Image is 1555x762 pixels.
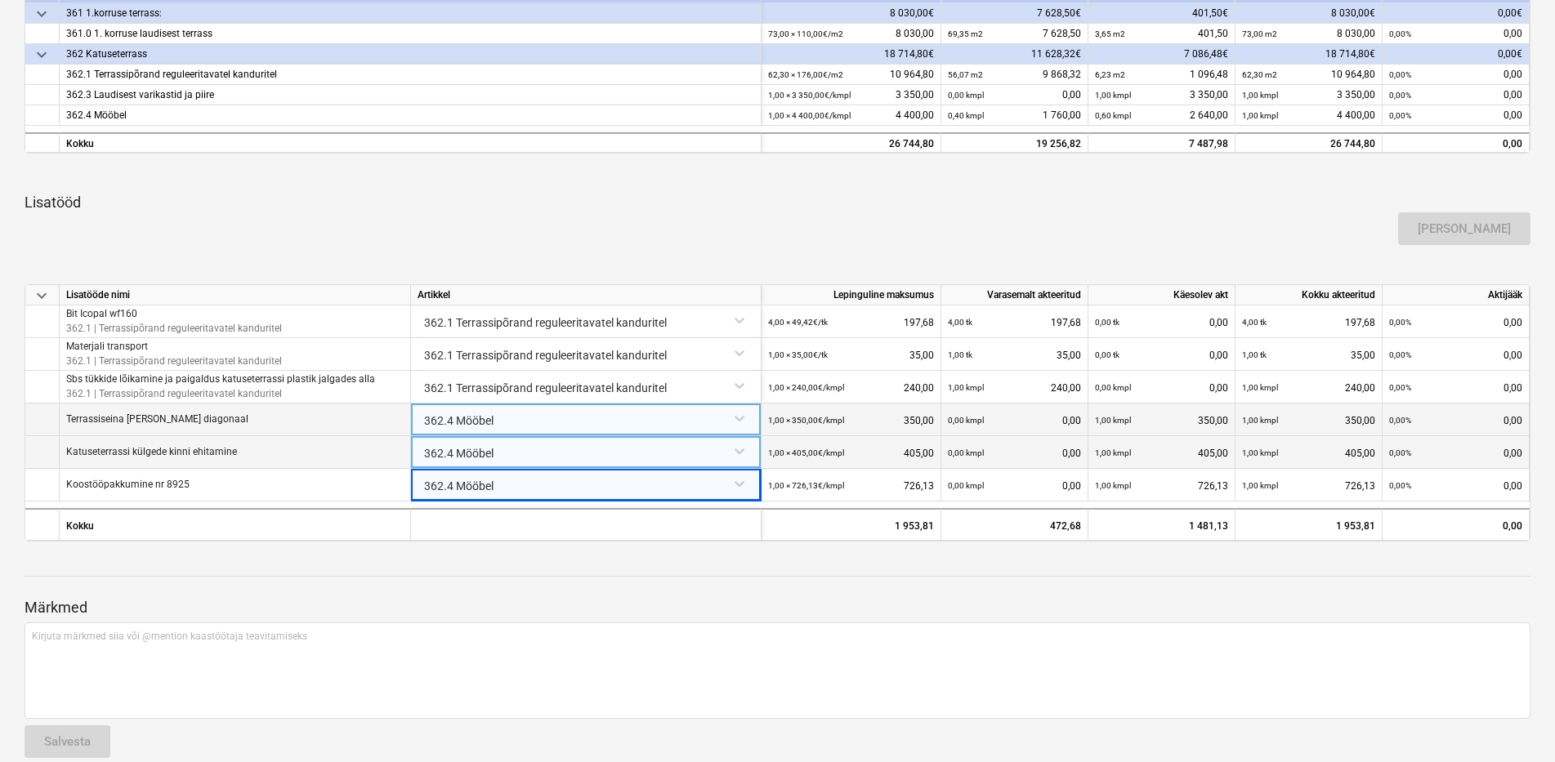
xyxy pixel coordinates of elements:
[948,134,1081,154] div: 19 256,82
[1242,85,1375,105] div: 3 350,00
[1383,508,1530,541] div: 0,00
[1389,338,1522,372] div: 0,00
[948,305,1081,339] div: 197,68
[66,372,375,386] p: Sbs tükkide lõikamine ja paigaldus katuseterrassi plastik jalgades alla
[66,105,754,126] div: 362.4 Mööbel
[1242,111,1278,120] small: 1,00 kmpl
[66,340,282,354] p: Materjali transport
[1389,416,1411,425] small: 0,00%
[1242,29,1277,38] small: 73,00 m2
[1389,403,1522,437] div: 0,00
[1389,448,1411,457] small: 0,00%
[948,436,1081,470] div: 0,00
[1095,29,1125,38] small: 3,65 m2
[948,383,984,392] small: 1,00 kmpl
[1389,65,1522,85] div: 0,00
[768,305,934,339] div: 197,68
[1095,403,1228,437] div: 350,00
[1095,91,1131,100] small: 1,00 kmpl
[948,105,1081,126] div: 1 760,00
[768,481,844,490] small: 1,00 × 726,13€ / kmpl
[1242,371,1375,404] div: 240,00
[768,65,934,85] div: 10 964,80
[66,307,282,321] p: Bit Icopal wf160
[948,350,972,359] small: 1,00 tk
[1242,350,1267,359] small: 1,00 tk
[1095,510,1228,542] div: 1 481,13
[948,24,1081,44] div: 7 628,50
[948,481,984,490] small: 0,00 kmpl
[1095,305,1228,339] div: 0,00
[1095,65,1228,85] div: 1 096,48
[1236,44,1383,65] div: 18 714,80€
[25,193,1530,212] p: Lisatööd
[1242,105,1375,126] div: 4 400,00
[768,29,843,38] small: 73,00 × 110,00€ / m2
[1242,305,1375,339] div: 197,68
[1389,134,1522,154] div: 0,00
[66,65,754,85] div: 362.1 Terrassipõrand reguleeritavatel kanduritel
[1473,684,1555,762] iframe: Chat Widget
[941,44,1088,65] div: 11 628,32€
[1095,481,1131,490] small: 1,00 kmpl
[941,3,1088,24] div: 7 628,50€
[32,4,51,24] span: keyboard_arrow_down
[1242,338,1375,372] div: 35,00
[1095,448,1131,457] small: 1,00 kmpl
[768,91,851,100] small: 1,00 × 3 350,00€ / kmpl
[66,3,754,24] div: 361 1.korruse terrass:
[762,44,941,65] div: 18 714,80€
[1095,416,1131,425] small: 1,00 kmpl
[411,285,762,305] div: Artikkel
[1389,70,1411,79] small: 0,00%
[948,403,1081,437] div: 0,00
[1095,436,1228,470] div: 405,00
[948,65,1081,85] div: 9 868,32
[768,318,828,327] small: 4,00 × 49,42€ / tk
[768,436,934,470] div: 405,00
[1095,111,1131,120] small: 0,60 kmpl
[1242,448,1278,457] small: 1,00 kmpl
[1389,105,1522,126] div: 0,00
[948,70,983,79] small: 56,07 m2
[948,371,1081,404] div: 240,00
[768,383,844,392] small: 1,00 × 240,00€ / kmpl
[1389,481,1411,490] small: 0,00%
[1095,134,1228,154] div: 7 487,98
[948,416,984,425] small: 0,00 kmpl
[1236,285,1383,305] div: Kokku akteeritud
[1389,469,1522,502] div: 0,00
[1383,285,1530,305] div: Aktijääk
[1242,416,1278,425] small: 1,00 kmpl
[948,29,983,38] small: 69,35 m2
[1389,305,1522,339] div: 0,00
[1095,85,1228,105] div: 3 350,00
[762,285,941,305] div: Lepinguline maksumus
[66,24,754,44] div: 361.0 1. korruse laudisest terrass
[1242,403,1375,437] div: 350,00
[1088,44,1236,65] div: 7 086,48€
[768,338,934,372] div: 35,00
[1389,350,1411,359] small: 0,00%
[1088,3,1236,24] div: 401,50€
[768,448,844,457] small: 1,00 × 405,00€ / kmpl
[1389,91,1411,100] small: 0,00%
[32,45,51,65] span: keyboard_arrow_down
[1242,91,1278,100] small: 1,00 kmpl
[1242,24,1375,44] div: 8 030,00
[941,508,1088,541] div: 472,68
[1242,436,1375,470] div: 405,00
[768,111,851,120] small: 1,00 × 4 400,00€ / kmpl
[768,350,828,359] small: 1,00 × 35,00€ / tk
[1242,318,1267,327] small: 4,00 tk
[1242,383,1278,392] small: 1,00 kmpl
[1088,285,1236,305] div: Käesolev akt
[1095,24,1228,44] div: 401,50
[66,85,754,105] div: 362.3 Laudisest varikastid ja piire
[1095,383,1131,392] small: 0,00 kmpl
[1236,508,1383,541] div: 1 953,81
[1389,29,1411,38] small: 0,00%
[66,478,190,492] p: Koostööpakkumine nr 8925
[66,44,754,65] div: 362 Katuseterrass
[1095,338,1228,372] div: 0,00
